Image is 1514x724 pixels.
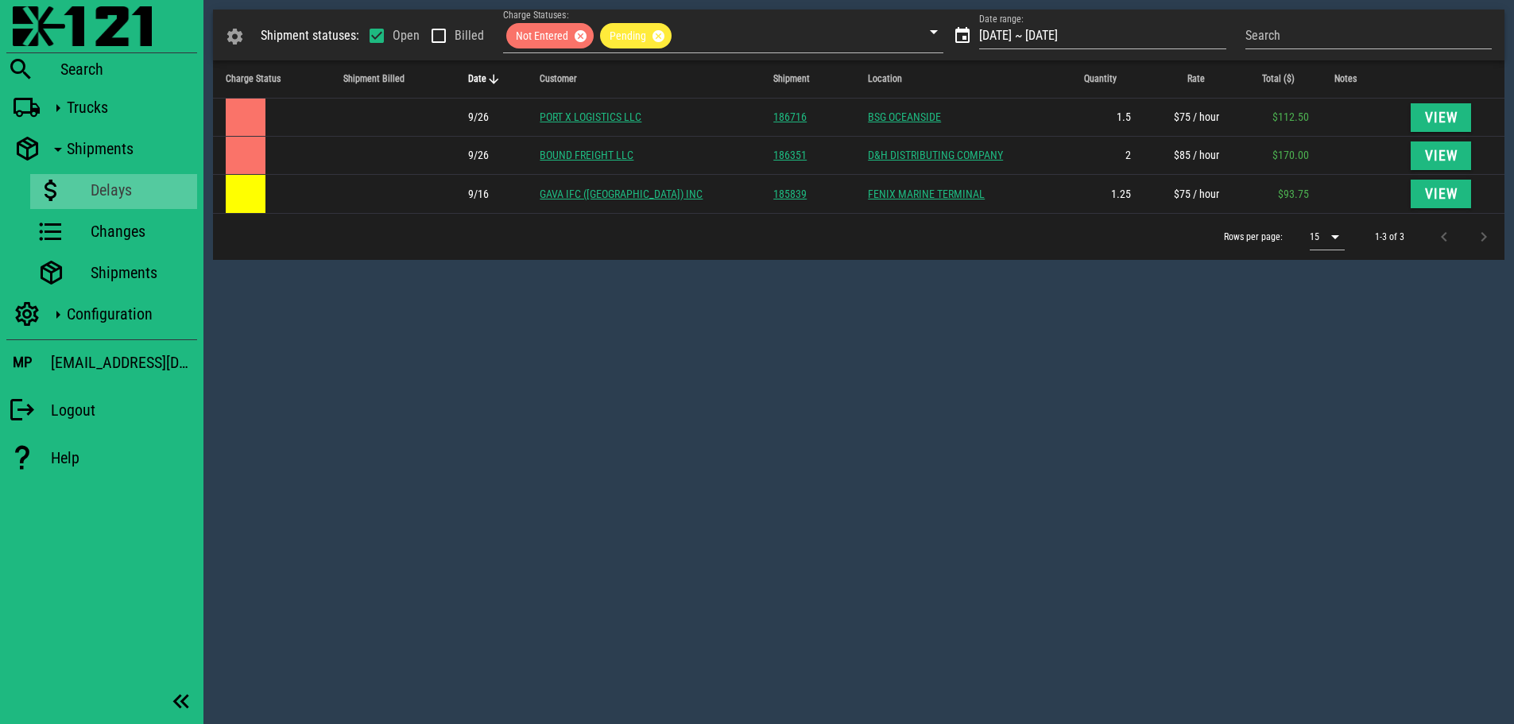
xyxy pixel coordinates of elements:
span: View [1423,148,1458,164]
a: GAVA IFC ([GEOGRAPHIC_DATA]) INC [540,188,703,200]
span: Pending [610,23,662,48]
span: View [1423,110,1458,126]
div: Shipments [91,263,191,282]
span: The driver arrived at the location of this delay at 9/16 7:45pm [468,188,489,200]
td: $75 / hour [1144,99,1231,137]
span: Date [468,73,486,84]
span: Shipment Billed [343,73,405,84]
h3: MP [13,354,32,371]
a: View [1411,148,1471,161]
th: Total ($): Not sorted. Activate to sort ascending. [1232,60,1322,99]
div: Help [51,448,197,467]
div: Changes [91,222,191,241]
a: 186716 [773,110,807,123]
th: Not sorted. Activate to sort ascending. [1398,60,1504,99]
th: Customer: Not sorted. Activate to sort ascending. [527,60,761,99]
td: 1.25 [1055,175,1144,213]
th: Shipment: Not sorted. Activate to sort ascending. [761,60,855,99]
label: Billed [455,28,484,44]
span: View [1423,186,1458,202]
span: Not Entered [516,23,584,48]
th: Shipment Billed: Not sorted. Activate to sort ascending. [331,60,455,99]
span: The driver arrived at the location of this delay at 9/26 8:34am [468,149,489,161]
th: Location: Not sorted. Activate to sort ascending. [855,60,1054,99]
a: Changes [30,215,197,250]
div: Rows per page: [1224,214,1345,260]
span: $93.75 [1278,188,1309,200]
th: Charge Status: Not sorted. Activate to sort ascending. [213,60,331,99]
span: Rate [1187,73,1205,84]
span: The driver arrived at the location of this delay at 9/26 8:50am [468,110,489,123]
td: 1.5 [1055,99,1144,137]
button: View [1411,103,1471,132]
div: 1-3 of 3 [1375,230,1404,244]
span: Notes [1334,73,1357,84]
button: View [1411,141,1471,170]
img: 87f0f0e.png [13,6,152,46]
div: Shipment statuses: [261,26,359,45]
th: Date: Sorted descending. Activate to sort ascending. [455,60,527,99]
th: Rate: Not sorted. Activate to sort ascending. [1144,60,1231,99]
div: Charge Statuses:Not EnteredPending [503,19,943,52]
div: 15$vuetify.dataTable.itemsPerPageText [1310,224,1345,250]
a: Blackfly [6,6,197,49]
a: FENIX MARINE TERMINAL [868,188,985,200]
a: Shipments [30,257,197,292]
span: $112.50 [1272,110,1309,123]
a: 186351 [773,149,807,161]
a: BSG OCEANSIDE [868,110,941,123]
span: Charge Status [226,73,281,84]
td: $85 / hour [1144,137,1231,175]
span: Shipment [773,73,810,84]
a: View [1411,187,1471,199]
th: Notes: Not sorted. Activate to sort ascending. [1322,60,1399,99]
th: Quantity: Not sorted. Activate to sort ascending. [1055,60,1144,99]
div: Configuration [67,304,191,323]
span: Total ($) [1262,73,1295,84]
a: BOUND FREIGHT LLC [540,149,633,161]
span: $170.00 [1272,149,1309,161]
div: Shipments [67,139,191,158]
div: Search [60,60,197,79]
div: Logout [51,401,197,420]
a: View [1411,110,1471,122]
span: Customer [540,73,577,84]
a: Help [6,436,197,480]
div: 15 [1310,230,1319,244]
input: Search by customer or shipment # [1245,23,1492,48]
div: [EMAIL_ADDRESS][DOMAIN_NAME] [51,350,197,375]
div: Delays [91,180,191,199]
td: 2 [1055,137,1144,175]
span: Location [868,73,902,84]
a: PORT X LOGISTICS LLC [540,110,641,123]
label: Open [393,28,420,44]
a: D&H DISTRIBUTING COMPANY [868,149,1003,161]
span: Quantity [1084,73,1117,84]
a: Delays [30,174,197,209]
div: Trucks [67,98,191,117]
td: $75 / hour [1144,175,1231,213]
a: 185839 [773,188,807,200]
button: View [1411,180,1471,208]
